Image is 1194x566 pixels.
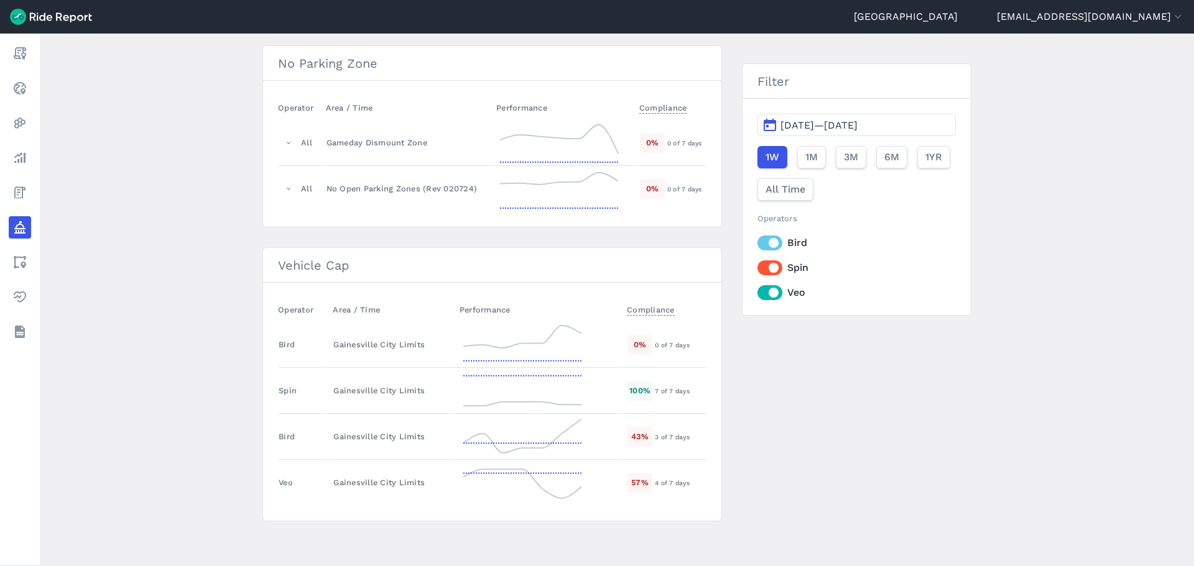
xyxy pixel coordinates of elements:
div: 4 of 7 days [655,477,706,488]
a: Heatmaps [9,112,31,134]
a: Realtime [9,77,31,99]
th: Performance [491,96,634,120]
div: No Open Parking Zones (Rev 020724) [326,183,486,194]
button: [DATE]—[DATE] [757,114,956,136]
button: 6M [876,146,907,168]
th: Area / Time [328,298,455,322]
div: All [301,183,312,194]
span: 1W [766,150,779,165]
div: All [301,137,312,148]
div: Gainesville City Limits [333,385,449,396]
h3: Filter [743,64,971,99]
button: 1W [757,146,787,168]
label: Bird [757,235,956,250]
th: Operator [278,96,321,120]
label: Spin [757,260,956,275]
span: [DATE]—[DATE] [780,119,858,131]
div: Bird [279,431,295,442]
div: 0 % [640,133,665,152]
div: 57 % [627,473,652,492]
a: [GEOGRAPHIC_DATA] [854,9,958,24]
div: Gainesville City Limits [333,431,449,442]
div: 0 % [627,335,652,354]
div: Gainesville City Limits [333,339,449,350]
span: Compliance [627,301,675,316]
a: Datasets [9,321,31,343]
span: 1YR [925,150,942,165]
button: 1M [797,146,826,168]
span: All Time [766,182,805,197]
th: Operator [278,298,328,322]
button: [EMAIL_ADDRESS][DOMAIN_NAME] [997,9,1184,24]
div: 100 % [627,381,652,400]
span: 1M [805,150,818,165]
div: 0 of 7 days [667,137,706,148]
div: 0 of 7 days [655,339,706,350]
div: 7 of 7 days [655,385,706,396]
button: 3M [836,146,866,168]
div: Gainesville City Limits [333,477,449,488]
label: Veo [757,285,956,300]
div: Spin [279,385,297,396]
div: 3 of 7 days [655,431,706,442]
span: Compliance [639,99,687,114]
a: Fees [9,181,31,204]
span: 3M [844,150,858,165]
div: 0 of 7 days [667,183,706,194]
button: All Time [757,178,813,201]
a: Health [9,286,31,308]
h3: No Parking Zone [263,46,721,81]
div: Gameday Dismount Zone [326,137,486,148]
h3: Vehicle Cap [263,248,721,283]
div: 43 % [627,427,652,446]
a: Analyze [9,147,31,169]
a: Report [9,42,31,65]
span: Operators [757,214,797,223]
div: 0 % [640,179,665,198]
button: 1YR [917,146,950,168]
th: Performance [455,298,622,322]
a: Areas [9,251,31,273]
span: 6M [884,150,899,165]
div: Veo [279,477,293,488]
a: Policy [9,216,31,239]
div: Bird [279,339,295,350]
th: Area / Time [321,96,492,120]
img: Ride Report [10,9,92,25]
